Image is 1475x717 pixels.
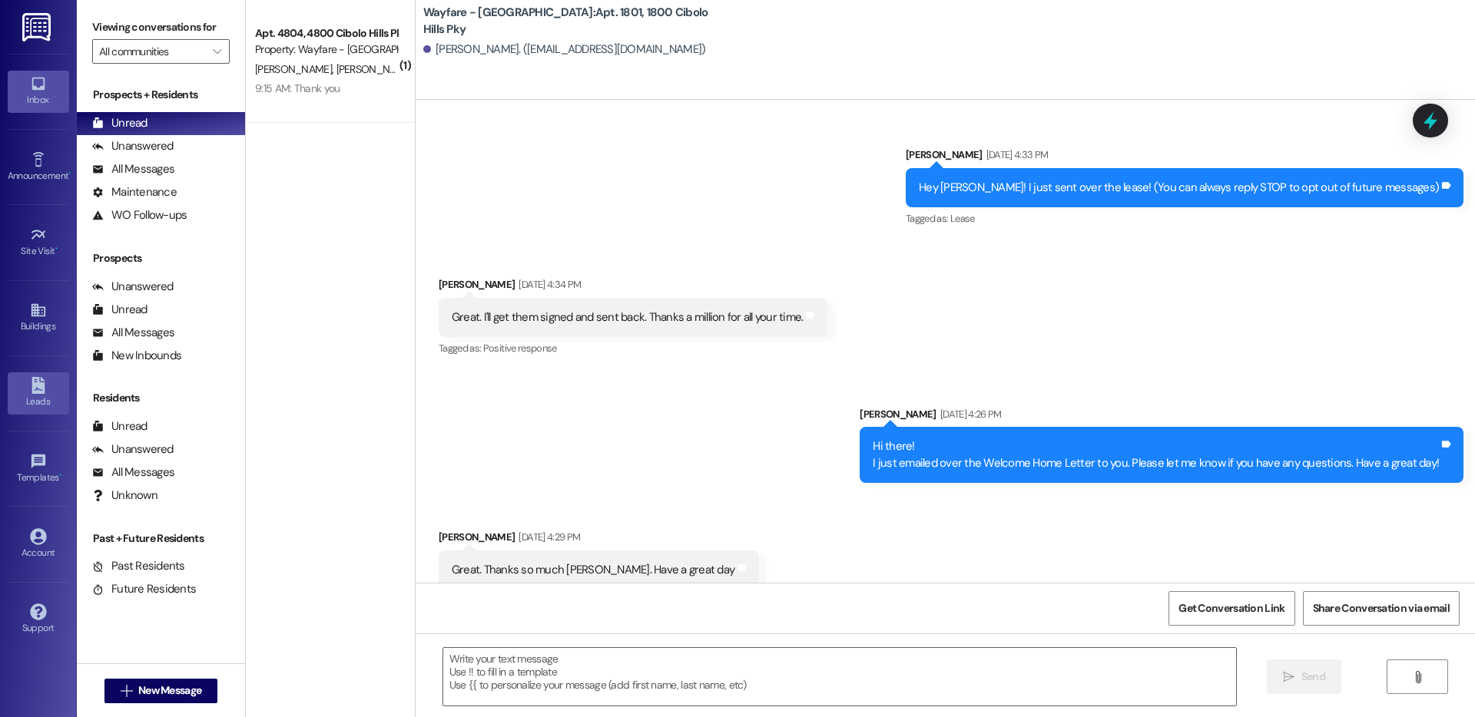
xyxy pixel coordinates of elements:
[92,441,174,458] div: Unanswered
[92,207,187,223] div: WO Follow-ups
[1301,669,1325,685] span: Send
[1313,600,1450,616] span: Share Conversation via email
[336,62,413,76] span: [PERSON_NAME]
[439,529,759,550] div: [PERSON_NAME]
[1267,659,1341,694] button: Send
[1303,591,1460,626] button: Share Conversation via email
[92,348,181,364] div: New Inbounds
[8,524,69,565] a: Account
[255,62,336,76] span: [PERSON_NAME]
[515,529,580,545] div: [DATE] 4:29 PM
[92,487,157,504] div: Unknown
[92,184,177,200] div: Maintenance
[1283,671,1294,683] i: 
[22,13,54,41] img: ResiDesk Logo
[873,438,1439,471] div: Hi there! I just emailed over the Welcome Home Letter to you. Please let me know if you have any ...
[983,147,1049,163] div: [DATE] 4:33 PM
[104,679,218,703] button: New Message
[906,207,1463,230] div: Tagged as:
[77,250,245,266] div: Prospects
[92,115,147,131] div: Unread
[483,342,557,355] span: Positive response
[55,243,58,254] span: •
[77,390,245,406] div: Residents
[423,5,731,38] b: Wayfare - [GEOGRAPHIC_DATA]: Apt. 1801, 1800 Cibolo Hills Pky
[92,161,174,177] div: All Messages
[8,297,69,339] a: Buildings
[8,71,69,112] a: Inbox
[8,222,69,263] a: Site Visit •
[92,138,174,154] div: Unanswered
[8,599,69,640] a: Support
[77,530,245,547] div: Past + Future Residents
[99,39,205,64] input: All communities
[92,302,147,318] div: Unread
[255,81,340,95] div: 9:15 AM: Thank you
[906,147,1463,168] div: [PERSON_NAME]
[92,15,230,39] label: Viewing conversations for
[1168,591,1294,626] button: Get Conversation Link
[452,562,734,578] div: Great. Thanks so much [PERSON_NAME]. Have a great day
[138,682,201,699] span: New Message
[1178,600,1284,616] span: Get Conversation Link
[936,406,1002,422] div: [DATE] 4:26 PM
[255,25,397,41] div: Apt. 4804, 4800 Cibolo Hills Pky
[423,41,706,58] div: [PERSON_NAME]. ([EMAIL_ADDRESS][DOMAIN_NAME])
[77,87,245,103] div: Prospects + Residents
[59,470,61,481] span: •
[950,212,975,225] span: Lease
[92,581,196,597] div: Future Residents
[8,372,69,414] a: Leads
[92,279,174,295] div: Unanswered
[92,418,147,434] div: Unread
[213,45,221,58] i: 
[1412,671,1424,683] i: 
[439,337,828,359] div: Tagged as:
[92,464,174,481] div: All Messages
[860,406,1463,428] div: [PERSON_NAME]
[515,276,581,292] div: [DATE] 4:34 PM
[439,276,828,298] div: [PERSON_NAME]
[92,325,174,341] div: All Messages
[452,309,804,325] div: Great. I'll get them signed and sent back. Thanks a million for all your time.
[68,168,71,179] span: •
[255,41,397,58] div: Property: Wayfare - [GEOGRAPHIC_DATA]
[121,685,132,697] i: 
[92,558,185,574] div: Past Residents
[8,448,69,490] a: Templates •
[919,180,1439,196] div: Hey [PERSON_NAME]! I just sent over the lease! (You can always reply STOP to opt out of future me...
